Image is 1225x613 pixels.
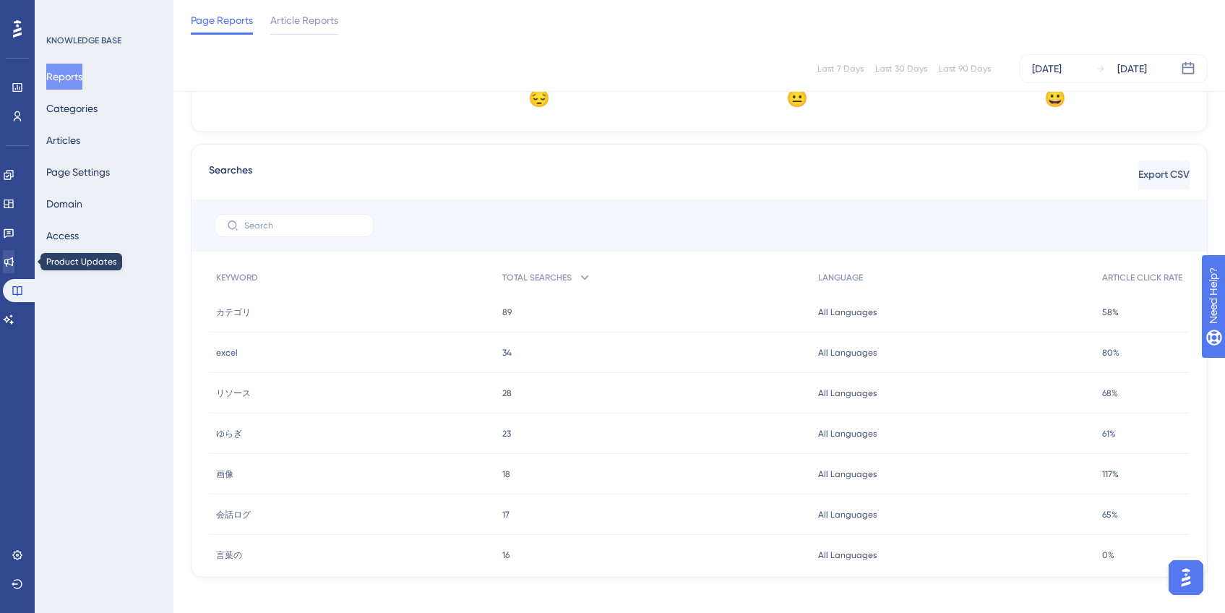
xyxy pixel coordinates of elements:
span: Page Reports [191,12,253,29]
span: 16 [502,549,510,561]
button: Reports [46,64,82,90]
span: Export CSV [1138,166,1190,184]
div: Last 7 Days [817,63,864,74]
button: Page Settings [46,159,110,185]
span: All Languages [818,306,877,318]
span: All Languages [818,347,877,359]
button: Export CSV [1138,160,1190,189]
span: All Languages [818,428,877,440]
div: [DATE] [1117,60,1147,77]
span: 28 [502,387,512,399]
text: 😐 [786,87,808,108]
span: LANGUAGE [818,272,863,283]
button: Categories [46,95,98,121]
span: 65% [1102,509,1118,520]
span: All Languages [818,549,877,561]
span: 言葉の [216,549,242,561]
span: All Languages [818,509,877,520]
span: TOTAL SEARCHES [502,272,572,283]
span: 61% [1102,428,1116,440]
button: Articles [46,127,80,153]
input: Search [244,220,361,231]
button: Domain [46,191,82,217]
span: 89 [502,306,512,318]
text: 😀 [1044,87,1066,108]
span: 80% [1102,347,1119,359]
span: Need Help? [34,4,90,21]
span: ゆらぎ [216,428,242,440]
span: All Languages [818,468,877,480]
span: excel [216,347,238,359]
span: All Languages [818,387,877,399]
button: Access [46,223,79,249]
span: 0% [1102,549,1114,561]
span: 34 [502,347,512,359]
span: 117% [1102,468,1119,480]
span: 会話ログ [216,509,251,520]
iframe: UserGuiding AI Assistant Launcher [1164,556,1208,599]
span: Article Reports [270,12,338,29]
div: KNOWLEDGE BASE [46,35,121,46]
text: 😔 [528,87,550,108]
span: 58% [1102,306,1119,318]
span: Searches [209,162,252,188]
span: KEYWORD [216,272,258,283]
div: Last 90 Days [939,63,991,74]
span: 18 [502,468,510,480]
div: Last 30 Days [875,63,927,74]
span: 17 [502,509,510,520]
div: [DATE] [1032,60,1062,77]
span: カテゴリ [216,306,251,318]
span: ARTICLE CLICK RATE [1102,272,1182,283]
span: 23 [502,428,511,440]
span: 68% [1102,387,1118,399]
span: リソース [216,387,251,399]
span: 画像 [216,468,233,480]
